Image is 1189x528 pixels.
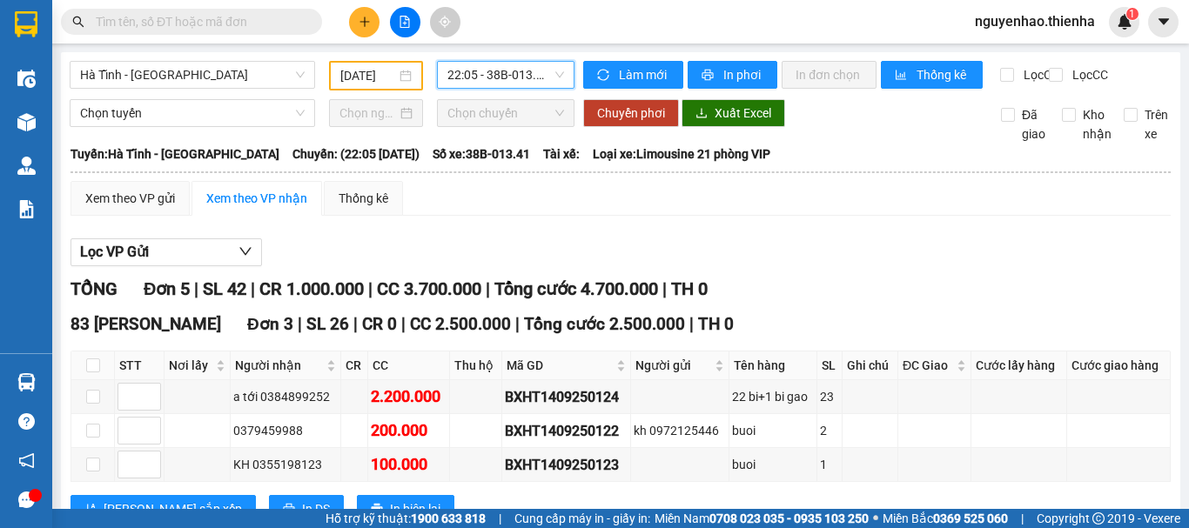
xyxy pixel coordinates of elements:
span: CC 2.500.000 [410,314,511,334]
span: Số xe: 38B-013.41 [433,144,530,164]
span: ⚪️ [873,515,878,522]
span: Tài xế: [543,144,580,164]
sup: 1 [1126,8,1139,20]
span: Người nhận [235,356,323,375]
span: Đơn 3 [247,314,293,334]
span: [PERSON_NAME] sắp xếp [104,499,242,518]
button: aim [430,7,460,37]
th: Cước lấy hàng [971,351,1067,380]
span: plus [359,16,371,28]
span: | [298,314,302,334]
span: ĐC Giao [903,356,953,375]
span: Lọc VP Gửi [80,241,149,263]
span: In phơi [723,65,763,84]
span: In DS [302,499,330,518]
strong: 1900 633 818 [411,511,486,525]
div: Xem theo VP gửi [85,189,175,208]
span: In biên lai [390,499,440,518]
span: CR 1.000.000 [259,278,364,299]
img: logo-vxr [15,11,37,37]
span: printer [283,503,295,517]
span: Tổng cước 4.700.000 [494,278,658,299]
input: 14/09/2025 [340,66,396,85]
button: syncLàm mới [583,61,683,89]
span: Chọn tuyến [80,100,305,126]
span: Trên xe [1138,105,1175,144]
span: TH 0 [698,314,734,334]
span: aim [439,16,451,28]
button: Chuyển phơi [583,99,679,127]
span: | [401,314,406,334]
span: Mã GD [507,356,613,375]
button: bar-chartThống kê [881,61,983,89]
button: printerIn phơi [688,61,777,89]
div: 2 [820,421,839,440]
span: Thống kê [917,65,969,84]
span: sync [597,69,612,83]
span: nguyenhao.thienha [961,10,1109,32]
span: Xuất Excel [715,104,771,123]
span: Hà Tĩnh - Hà Nội [80,62,305,88]
button: file-add [390,7,420,37]
span: Lọc CC [1065,65,1111,84]
span: | [486,278,490,299]
img: icon-new-feature [1117,14,1132,30]
button: In đơn chọn [782,61,877,89]
span: | [662,278,667,299]
div: KH 0355198123 [233,455,338,474]
span: Chọn chuyến [447,100,564,126]
div: BXHT1409250123 [505,454,628,476]
span: SL 26 [306,314,349,334]
span: Làm mới [619,65,669,84]
strong: 0369 525 060 [933,511,1008,525]
span: Miền Nam [655,509,869,528]
div: Thống kê [339,189,388,208]
div: 23 [820,387,839,406]
div: 0379459988 [233,421,338,440]
div: 22 bi+1 bi gao [732,387,814,406]
span: sort-ascending [84,503,97,517]
span: | [353,314,358,334]
span: bar-chart [895,69,910,83]
button: caret-down [1148,7,1179,37]
div: 1 [820,455,839,474]
th: STT [115,351,165,380]
span: message [18,491,35,508]
th: SL [817,351,843,380]
span: | [368,278,373,299]
th: Ghi chú [843,351,897,380]
span: Miền Bắc [883,509,1008,528]
span: caret-down [1156,14,1172,30]
span: | [194,278,198,299]
span: | [689,314,694,334]
div: 2.200.000 [371,384,447,409]
span: Tổng cước 2.500.000 [524,314,685,334]
strong: 0708 023 035 - 0935 103 250 [709,511,869,525]
input: Chọn ngày [339,104,397,123]
button: downloadXuất Excel [682,99,785,127]
div: buoi [732,421,814,440]
div: buoi [732,455,814,474]
button: plus [349,7,380,37]
th: CR [341,351,368,380]
span: TH 0 [671,278,708,299]
span: TỔNG [71,278,118,299]
span: notification [18,452,35,469]
td: BXHT1409250124 [502,380,631,414]
div: BXHT1409250122 [505,420,628,442]
span: SL 42 [203,278,246,299]
img: warehouse-icon [17,373,36,391]
button: Lọc VP Gửi [71,238,262,266]
span: Đơn 5 [144,278,190,299]
span: Chuyến: (22:05 [DATE]) [292,144,420,164]
span: CR 0 [362,314,397,334]
th: CC [368,351,450,380]
span: down [238,244,252,258]
span: copyright [1092,512,1105,525]
span: | [1021,509,1024,528]
input: Tìm tên, số ĐT hoặc mã đơn [96,12,301,31]
img: warehouse-icon [17,157,36,175]
div: a tới 0384899252 [233,387,338,406]
button: sort-ascending[PERSON_NAME] sắp xếp [71,495,256,523]
span: | [251,278,255,299]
